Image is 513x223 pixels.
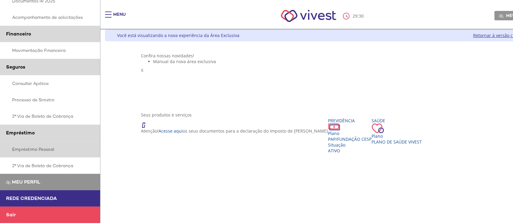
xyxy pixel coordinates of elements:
span: Financeiro [6,31,31,37]
div: : [343,13,365,19]
a: Acesse aqui [159,128,183,134]
img: ico_dinheiro.png [328,123,340,130]
div: Confira nossas novidades! [141,53,503,59]
a: Previdência PlanoPAP/Fundação CESP SituaçãoAtivo [328,118,372,154]
div: Menu [113,12,126,24]
span: Meu perfil [12,179,40,185]
span: Plano de Saúde VIVEST [372,139,422,145]
div: Você está visualizando a nova experiência da Área Exclusiva [117,32,239,38]
span: Sair [6,211,16,218]
div: Previdência [328,118,372,123]
p: Atenção! os seus documentos para a declaração do Imposto de [PERSON_NAME] [141,128,328,134]
div: Plano [372,133,422,139]
div: Saúde [372,118,422,123]
img: ico_coracao.png [372,123,384,133]
img: Meu perfil [6,180,11,185]
a: Saúde PlanoPlano de Saúde VIVEST [372,118,422,145]
span: 30 [359,13,364,19]
span: PAP/Fundação CESP [328,136,372,142]
img: Meu perfil [499,14,504,18]
span: Manual da nova área exclusiva [153,59,216,64]
img: Vivest [274,3,343,29]
span: Rede Credenciada [6,195,57,201]
span: Seguros [6,64,25,70]
div: Seus produtos e serviços [141,112,503,118]
span: Empréstimo [6,130,35,136]
span: Ativo [328,148,340,154]
span: 29 [353,13,358,19]
div: Situação [328,142,372,148]
img: ico_atencao.png [141,118,152,128]
span: X [141,67,144,73]
section: <span lang="pt-BR" dir="ltr">Visualizador do Conteúdo da Web</span> 1 [141,53,503,106]
div: Plano [328,130,372,136]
